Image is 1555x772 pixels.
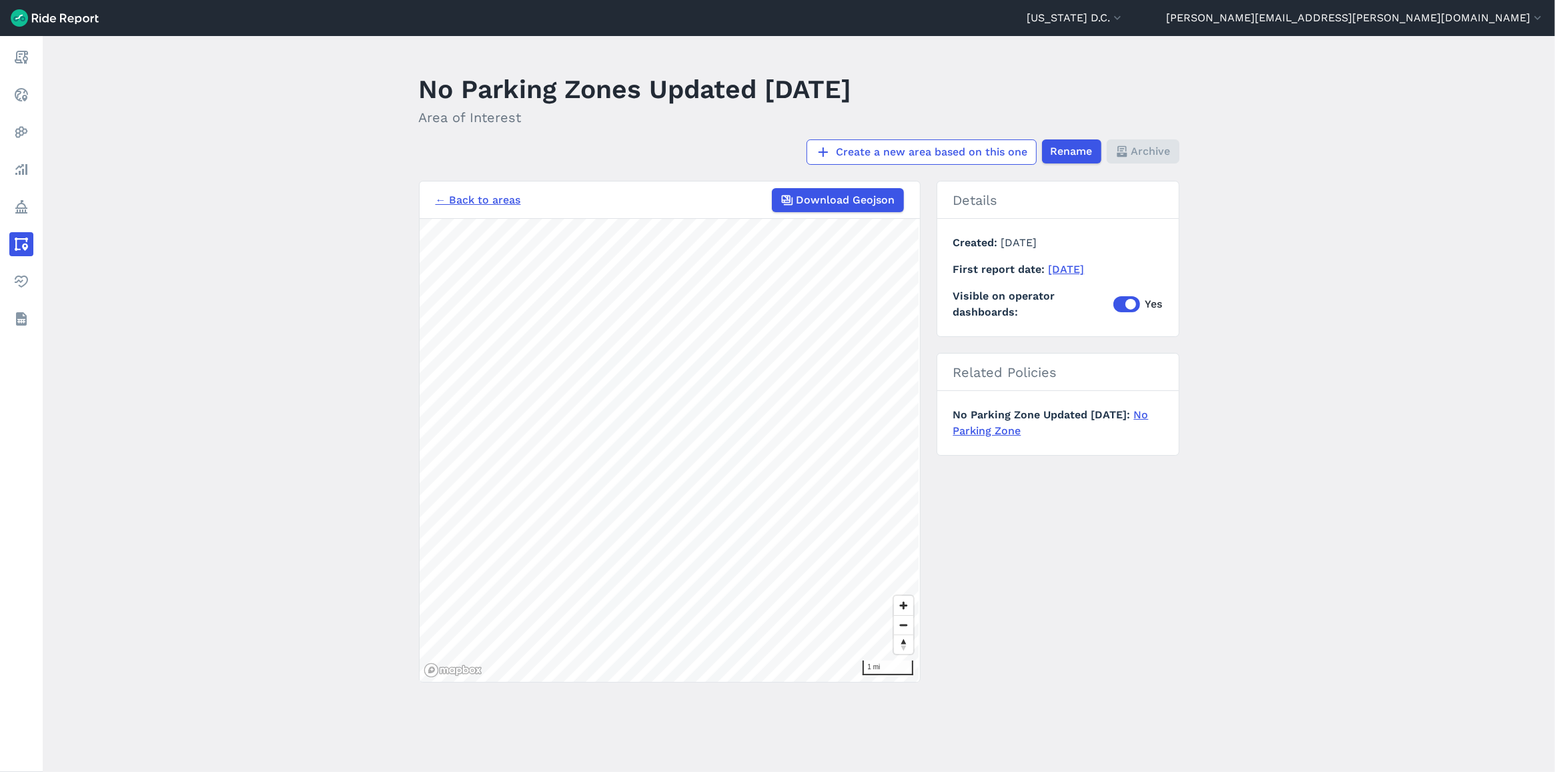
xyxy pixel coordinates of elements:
a: Heatmaps [9,120,33,144]
button: Rename [1042,139,1101,163]
span: No Parking Zone Updated [DATE] [953,408,1134,421]
a: [DATE] [1049,263,1085,276]
a: Realtime [9,83,33,107]
img: Ride Report [11,9,99,27]
h2: Related Policies [937,354,1179,391]
h1: No Parking Zones Updated [DATE] [419,71,852,107]
a: Analyze [9,157,33,181]
a: Health [9,270,33,294]
a: Areas [9,232,33,256]
span: Download Geojson [797,192,895,208]
a: ← Back to areas [436,192,521,208]
h2: Details [937,181,1179,219]
button: Download Geojson [772,188,904,212]
span: Created [953,236,1001,249]
a: Mapbox logo [424,663,482,678]
span: Archive [1131,143,1171,159]
a: Report [9,45,33,69]
span: [DATE] [1001,236,1037,249]
button: Reset bearing to north [894,635,913,654]
span: Rename [1051,143,1093,159]
span: First report date [953,263,1049,276]
label: Yes [1113,296,1163,312]
button: Archive [1107,139,1179,163]
button: [US_STATE] D.C. [1027,10,1124,26]
button: [PERSON_NAME][EMAIL_ADDRESS][PERSON_NAME][DOMAIN_NAME] [1166,10,1544,26]
a: Create a new area based on this one [807,139,1037,165]
h2: Area of Interest [419,107,852,127]
div: 1 mi [863,661,913,675]
button: Zoom out [894,615,913,635]
a: Policy [9,195,33,219]
button: Zoom in [894,596,913,615]
canvas: Map [420,219,919,682]
span: Visible on operator dashboards [953,288,1113,320]
a: Datasets [9,307,33,331]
